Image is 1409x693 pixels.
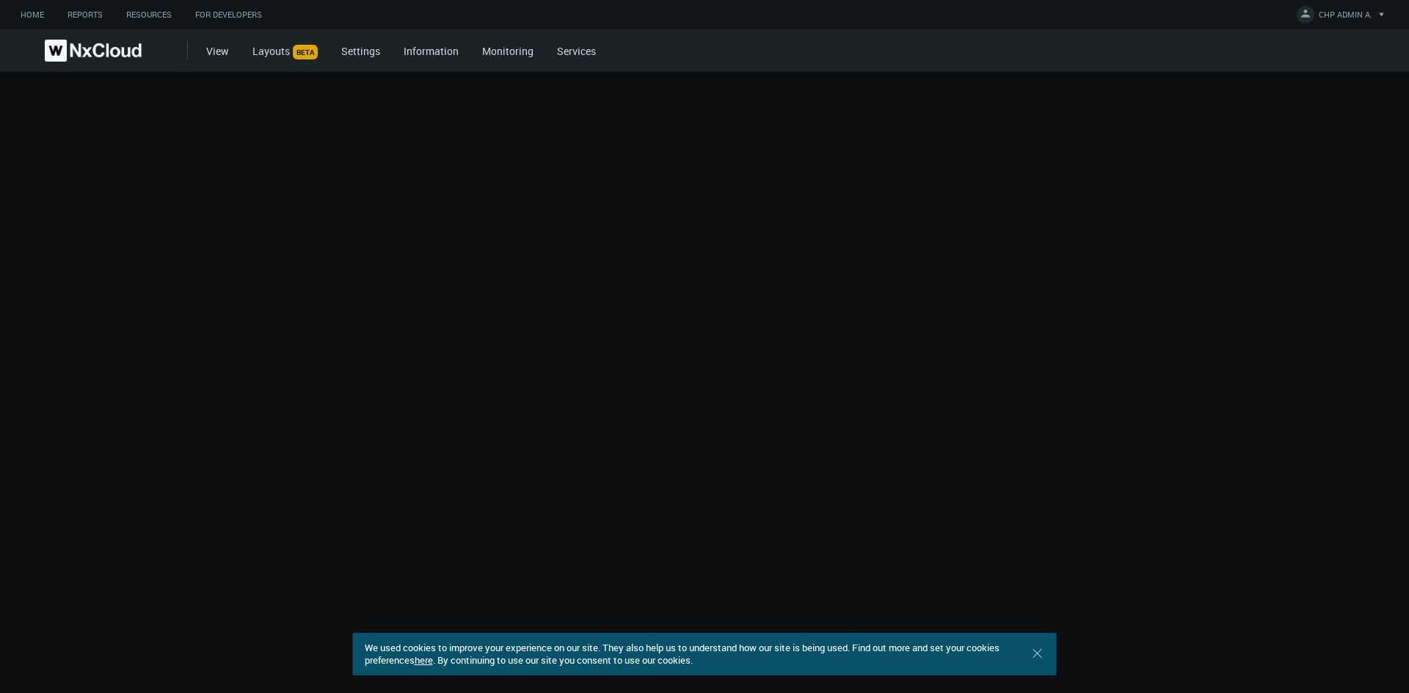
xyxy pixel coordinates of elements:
img: Nx Cloud logo [45,40,142,62]
a: Home [9,6,56,24]
a: View [206,44,229,58]
span: CHP ADMIN A. [1319,9,1372,26]
a: Monitoring [482,44,534,58]
a: here [415,653,433,667]
a: For Developers [183,6,274,24]
span: BETA [293,45,318,59]
a: Reports [56,6,114,24]
span: We used cookies to improve your experience on our site. They also help us to understand how our s... [365,641,1000,667]
a: Information [404,44,459,58]
a: Services [557,44,596,58]
a: LayoutsBETA [252,44,318,58]
span: . By continuing to use our site you consent to use our cookies. [433,653,693,667]
a: Settings [341,44,380,58]
a: Resources [114,6,183,24]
